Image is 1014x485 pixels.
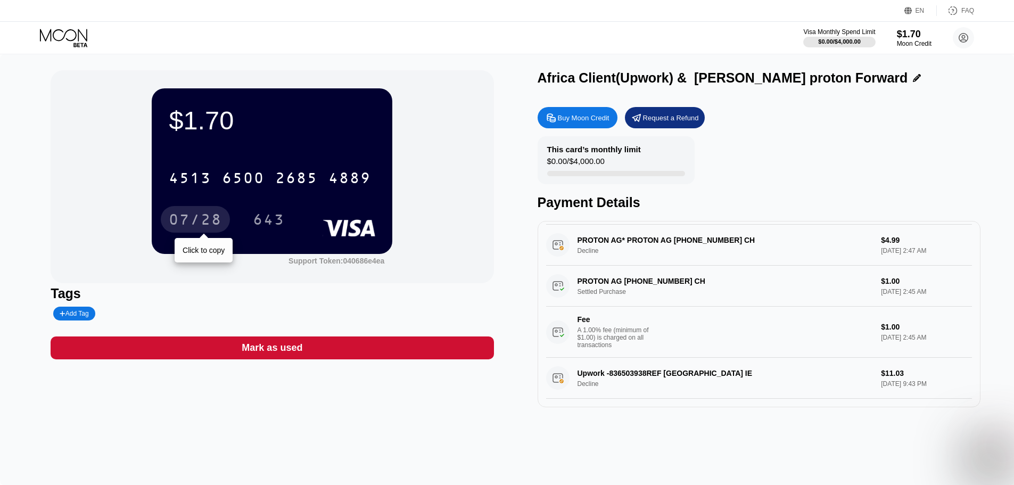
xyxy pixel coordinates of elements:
[803,28,875,36] div: Visa Monthly Spend Limit
[222,171,265,188] div: 6500
[818,38,861,45] div: $0.00 / $4,000.00
[328,171,371,188] div: 4889
[961,7,974,14] div: FAQ
[986,440,1008,451] iframe: Number of unread messages
[242,342,302,354] div: Mark as used
[288,257,384,265] div: Support Token:040686e4ea
[253,212,285,229] div: 643
[169,212,222,229] div: 07/28
[169,105,375,135] div: $1.70
[51,286,493,301] div: Tags
[937,5,974,16] div: FAQ
[547,157,605,171] div: $0.00 / $4,000.00
[897,40,931,47] div: Moon Credit
[60,310,88,317] div: Add Tag
[546,307,972,358] div: FeeA 1.00% fee (minimum of $1.00) is charged on all transactions$1.00[DATE] 2:45 AM
[578,315,652,324] div: Fee
[538,107,617,128] div: Buy Moon Credit
[643,113,699,122] div: Request a Refund
[904,5,937,16] div: EN
[971,442,1005,476] iframe: Button to launch messaging window, 1 unread message
[897,29,931,40] div: $1.70
[916,7,925,14] div: EN
[288,257,384,265] div: Support Token: 040686e4ea
[538,195,980,210] div: Payment Details
[881,334,971,341] div: [DATE] 2:45 AM
[275,171,318,188] div: 2685
[161,206,230,233] div: 07/28
[53,307,95,320] div: Add Tag
[183,246,225,254] div: Click to copy
[881,323,971,331] div: $1.00
[625,107,705,128] div: Request a Refund
[558,113,609,122] div: Buy Moon Credit
[803,28,875,47] div: Visa Monthly Spend Limit$0.00/$4,000.00
[897,29,931,47] div: $1.70Moon Credit
[245,206,293,233] div: 643
[578,326,657,349] div: A 1.00% fee (minimum of $1.00) is charged on all transactions
[169,171,211,188] div: 4513
[51,336,493,359] div: Mark as used
[547,145,641,154] div: This card’s monthly limit
[538,70,908,86] div: Africa Client(Upwork) & [PERSON_NAME] proton Forward
[162,165,377,191] div: 4513650026854889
